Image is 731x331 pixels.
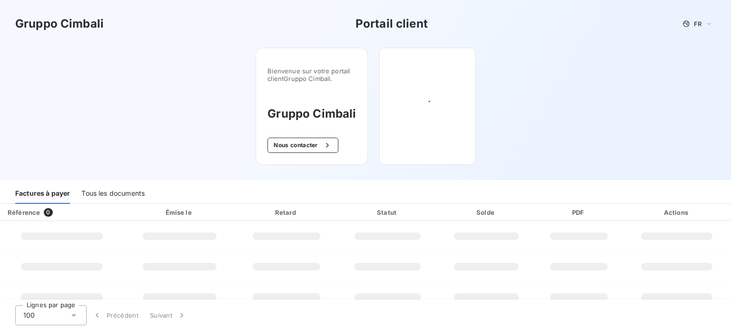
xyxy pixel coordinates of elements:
div: Référence [8,209,40,216]
h3: Gruppo Cimbali [267,105,356,122]
button: Nous contacter [267,138,338,153]
div: Factures à payer [15,184,70,204]
div: Retard [237,208,336,217]
div: PDF [537,208,621,217]
span: FR [694,20,701,28]
span: Bienvenue sur votre portail client Gruppo Cimbali . [267,67,356,82]
div: Statut [339,208,435,217]
div: Solde [440,208,533,217]
button: Suivant [144,305,192,325]
button: Précédent [87,305,144,325]
span: 100 [23,311,35,320]
div: Actions [625,208,729,217]
h3: Gruppo Cimbali [15,15,104,32]
div: Émise le [126,208,233,217]
div: Tous les documents [81,184,145,204]
span: 0 [44,208,52,217]
h3: Portail client [356,15,428,32]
